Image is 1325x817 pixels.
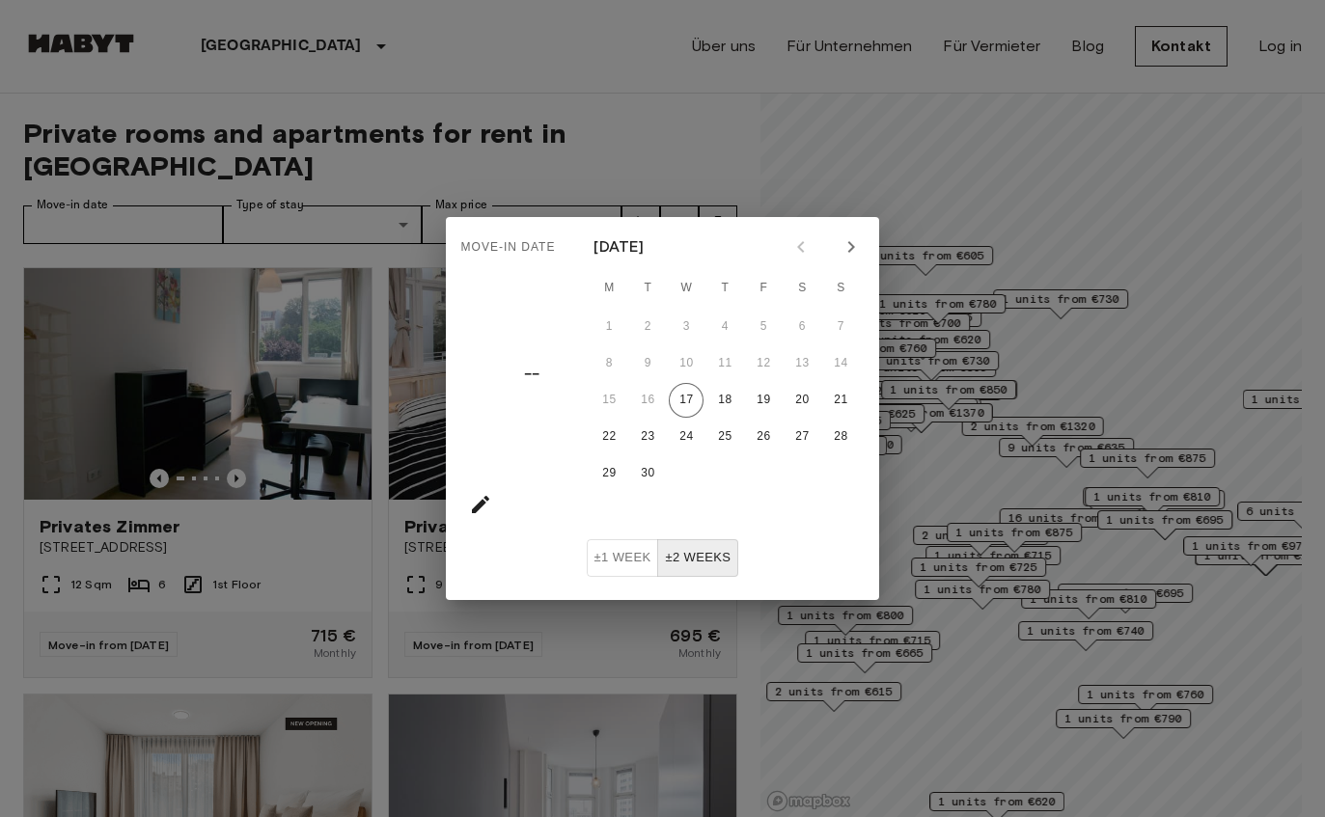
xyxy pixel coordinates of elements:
[835,231,868,263] button: Next month
[785,420,819,454] button: 27
[746,383,781,418] button: 19
[630,269,665,308] span: Tuesday
[669,383,704,418] button: 17
[707,420,742,454] button: 25
[785,269,819,308] span: Saturday
[707,269,742,308] span: Thursday
[669,420,704,454] button: 24
[657,539,738,577] button: ±2 weeks
[592,420,626,454] button: 22
[587,539,659,577] button: ±1 week
[823,383,858,418] button: 21
[707,383,742,418] button: 18
[630,456,665,491] button: 30
[669,269,704,308] span: Wednesday
[587,539,739,577] div: Move In Flexibility
[823,420,858,454] button: 28
[593,235,644,259] div: [DATE]
[785,383,819,418] button: 20
[592,456,626,491] button: 29
[823,269,858,308] span: Sunday
[461,485,500,524] button: calendar view is open, go to text input view
[746,269,781,308] span: Friday
[630,420,665,454] button: 23
[592,269,626,308] span: Monday
[524,356,539,393] h4: ––
[746,420,781,454] button: 26
[461,232,556,263] span: Move-in date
